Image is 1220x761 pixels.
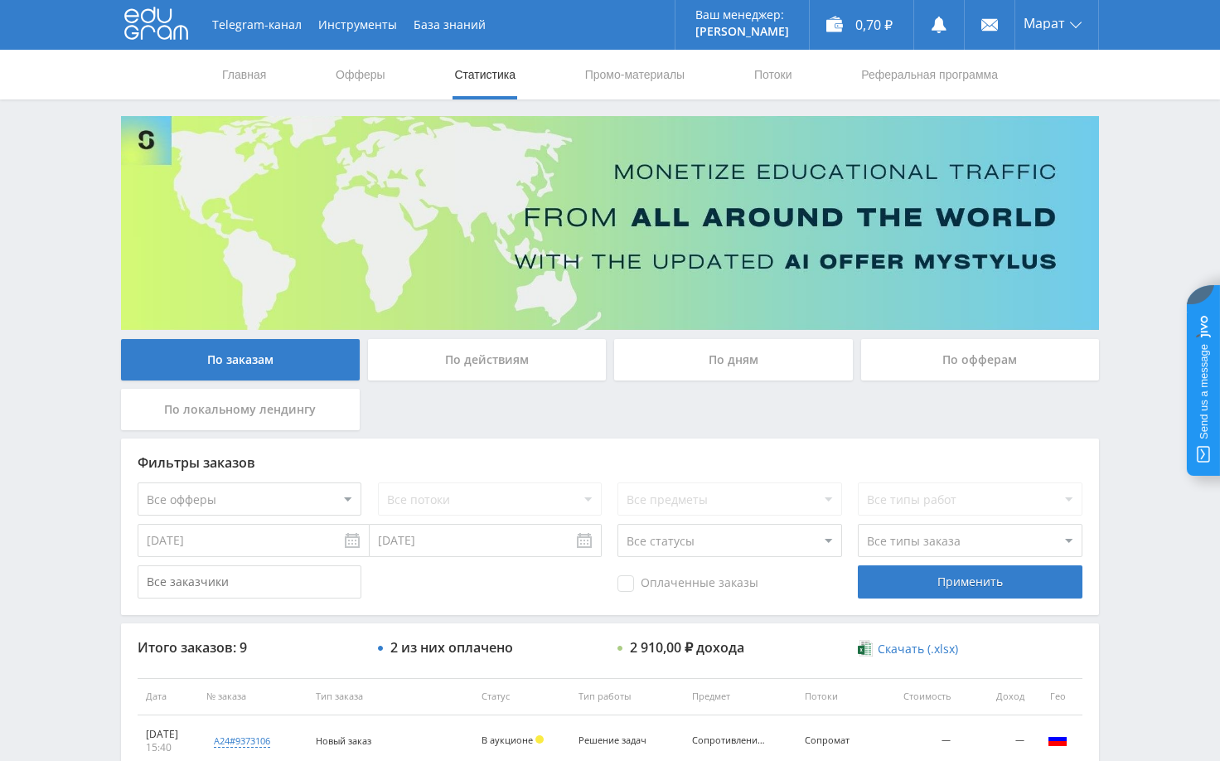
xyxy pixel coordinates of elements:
th: Дата [138,678,198,715]
a: Статистика [453,50,517,99]
input: Все заказчики [138,565,361,599]
a: Скачать (.xlsx) [858,641,957,657]
div: Фильтры заказов [138,455,1082,470]
th: № заказа [198,678,307,715]
th: Гео [1033,678,1082,715]
div: a24#9373106 [214,734,270,748]
img: xlsx [858,640,872,657]
div: 2 910,00 ₽ дохода [630,640,744,655]
div: Итого заказов: 9 [138,640,361,655]
a: Офферы [334,50,387,99]
div: 15:40 [146,741,190,754]
span: Холд [535,735,544,744]
a: Потоки [753,50,794,99]
span: Новый заказ [316,734,371,747]
th: Тип работы [570,678,683,715]
img: rus.png [1048,729,1067,749]
th: Стоимость [879,678,958,715]
img: Banner [121,116,1099,330]
div: Решение задач [579,735,653,746]
div: [DATE] [146,728,190,741]
div: По действиям [368,339,607,380]
p: [PERSON_NAME] [695,25,789,38]
th: Предмет [684,678,796,715]
p: Ваш менеджер: [695,8,789,22]
div: Сопротивление материалов [692,735,767,746]
th: Доход [959,678,1033,715]
a: Промо-материалы [583,50,686,99]
th: Тип заказа [307,678,473,715]
div: Сопромат [805,735,871,746]
div: 2 из них оплачено [390,640,513,655]
div: По локальному лендингу [121,389,360,430]
div: По дням [614,339,853,380]
div: Применить [858,565,1082,599]
a: Главная [220,50,268,99]
th: Потоки [796,678,879,715]
th: Статус [473,678,571,715]
a: Реферальная программа [859,50,1000,99]
span: Скачать (.xlsx) [878,642,958,656]
span: Оплаченные заказы [617,575,758,592]
span: Марат [1024,17,1065,30]
div: По офферам [861,339,1100,380]
div: По заказам [121,339,360,380]
span: В аукционе [482,734,533,746]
